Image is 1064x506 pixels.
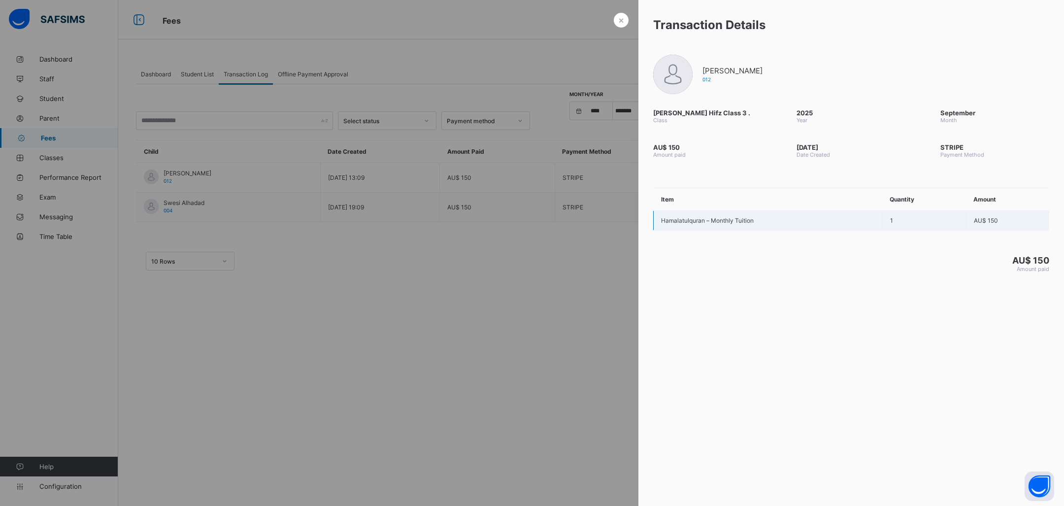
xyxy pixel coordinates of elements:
span: [PERSON_NAME] Hifz Class 3 . [653,109,762,117]
span: Month [940,117,1049,124]
span: Date Created [797,151,905,158]
img: default.svg [653,55,693,94]
span: Year [797,117,905,124]
span: Amount paid [653,151,762,158]
td: Hamalatulquran – Monthly Tuition [654,211,883,231]
span: Payment Method [940,151,1049,158]
th: Amount [966,188,1049,211]
span: × [618,15,624,25]
span: Class [653,117,762,124]
span: AU$ 150 [653,143,680,151]
button: Open asap [1025,472,1054,501]
h1: Transaction Details [653,18,1049,32]
span: 012 [702,76,711,82]
span: STRIPE [940,143,1049,151]
span: Amount paid [1017,266,1049,272]
span: September [940,109,975,117]
td: 1 [882,211,966,231]
span: [DATE] [797,143,818,151]
th: Quantity [882,188,966,211]
span: 2025 [797,109,813,117]
th: Item [654,188,883,211]
span: [PERSON_NAME] [702,66,763,75]
span: AU$ 150 [974,217,998,224]
span: AU$ 150 [1012,255,1049,266]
